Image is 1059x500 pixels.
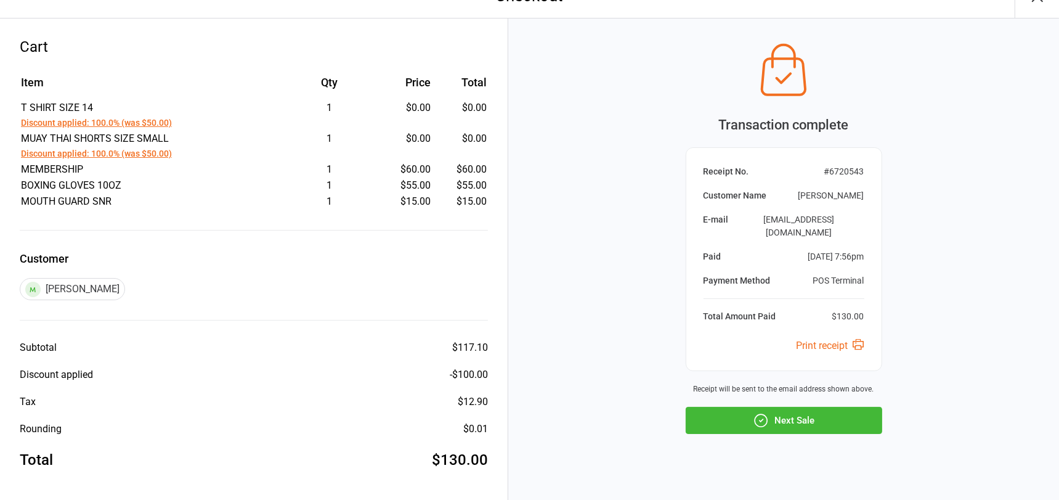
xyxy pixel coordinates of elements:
[686,407,882,434] button: Next Sale
[463,422,488,436] div: $0.01
[704,213,729,239] div: E-mail
[21,133,169,144] span: MUAY THAI SHORTS SIZE SMALL
[20,422,62,436] div: Rounding
[20,367,93,382] div: Discount applied
[734,213,864,239] div: [EMAIL_ADDRESS][DOMAIN_NAME]
[20,36,488,58] div: Cart
[704,189,767,202] div: Customer Name
[283,162,376,177] div: 1
[824,165,864,178] div: # 6720543
[21,179,121,191] span: BOXING GLOVES 10OZ
[832,310,864,323] div: $130.00
[283,74,376,99] th: Qty
[808,250,864,263] div: [DATE] 7:56pm
[436,74,487,99] th: Total
[283,194,376,209] div: 1
[21,102,93,113] span: T SHIRT SIZE 14
[378,131,431,146] div: $0.00
[450,367,488,382] div: - $100.00
[21,195,112,207] span: MOUTH GUARD SNR
[20,395,36,409] div: Tax
[20,340,57,355] div: Subtotal
[704,165,749,178] div: Receipt No.
[458,395,488,409] div: $12.90
[378,162,431,177] div: $60.00
[686,115,882,135] div: Transaction complete
[283,131,376,146] div: 1
[813,274,864,287] div: POS Terminal
[704,310,776,323] div: Total Amount Paid
[436,131,487,161] td: $0.00
[378,74,431,91] div: Price
[704,250,721,263] div: Paid
[452,340,488,355] div: $117.10
[283,100,376,115] div: 1
[798,189,864,202] div: [PERSON_NAME]
[436,162,487,177] td: $60.00
[21,163,83,175] span: MEMBERSHIP
[21,147,172,160] button: Discount applied: 100.0% (was $50.00)
[20,250,488,267] label: Customer
[436,194,487,209] td: $15.00
[797,340,864,351] a: Print receipt
[378,100,431,115] div: $0.00
[436,178,487,193] td: $55.00
[21,117,172,129] button: Discount applied: 100.0% (was $50.00)
[436,100,487,130] td: $0.00
[283,178,376,193] div: 1
[21,74,282,99] th: Item
[686,383,882,395] div: Receipt will be sent to the email address shown above.
[20,449,53,471] div: Total
[432,449,488,471] div: $130.00
[378,178,431,193] div: $55.00
[20,278,125,300] div: [PERSON_NAME]
[704,274,771,287] div: Payment Method
[378,194,431,209] div: $15.00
